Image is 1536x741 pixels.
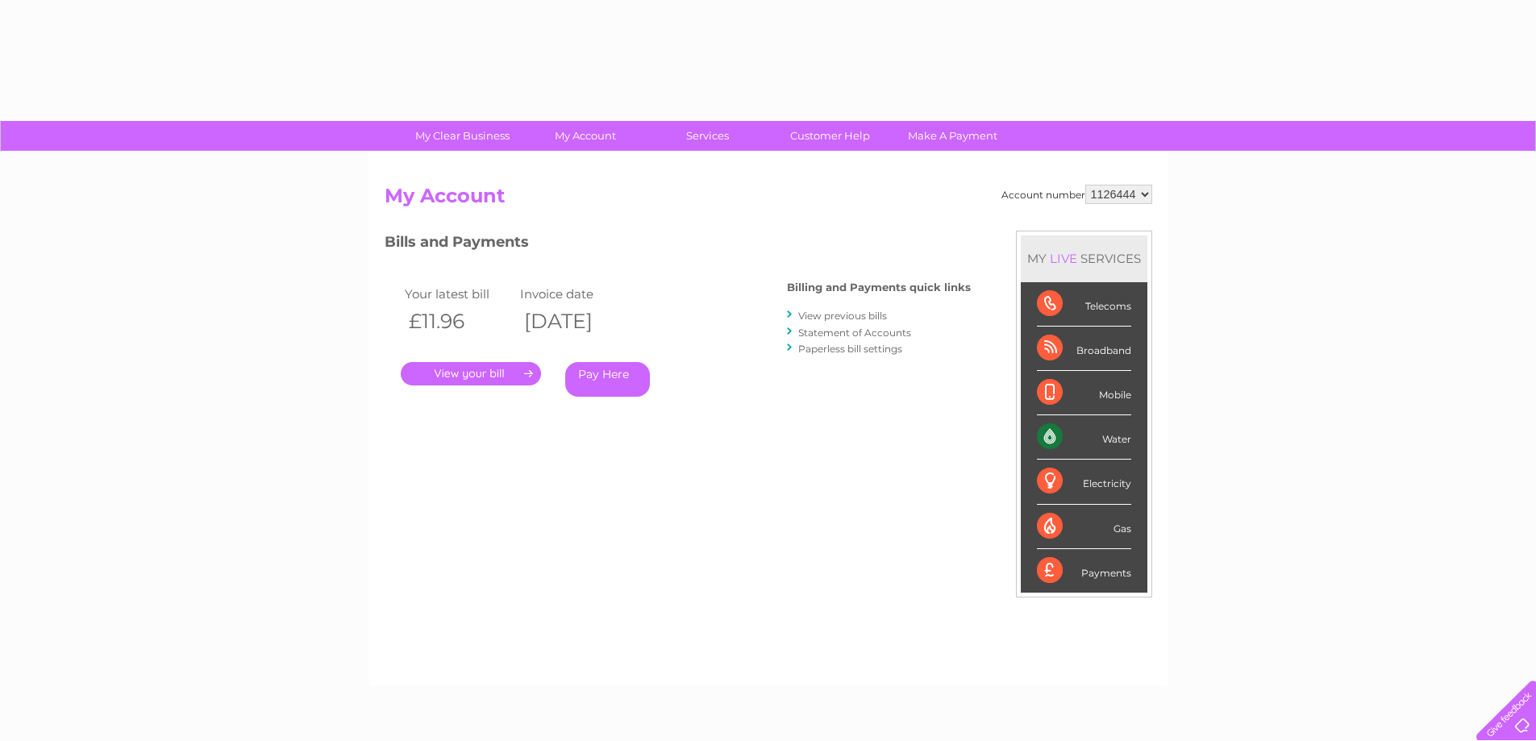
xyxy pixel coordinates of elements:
th: [DATE] [516,305,632,338]
a: Customer Help [764,121,897,151]
div: Mobile [1037,371,1131,415]
div: Water [1037,415,1131,460]
th: £11.96 [401,305,517,338]
div: Payments [1037,549,1131,593]
div: Gas [1037,505,1131,549]
div: Telecoms [1037,282,1131,327]
a: Services [641,121,774,151]
div: Broadband [1037,327,1131,371]
div: LIVE [1047,251,1080,266]
h4: Billing and Payments quick links [787,281,971,293]
div: MY SERVICES [1021,235,1147,281]
td: Your latest bill [401,283,517,305]
a: Statement of Accounts [798,327,911,339]
a: . [401,362,541,385]
div: Electricity [1037,460,1131,504]
a: View previous bills [798,310,887,322]
td: Invoice date [516,283,632,305]
a: My Account [518,121,651,151]
h3: Bills and Payments [385,231,971,259]
a: Make A Payment [886,121,1019,151]
a: Pay Here [565,362,650,397]
div: Account number [1001,185,1152,204]
h2: My Account [385,185,1152,215]
a: My Clear Business [396,121,529,151]
a: Paperless bill settings [798,343,902,355]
